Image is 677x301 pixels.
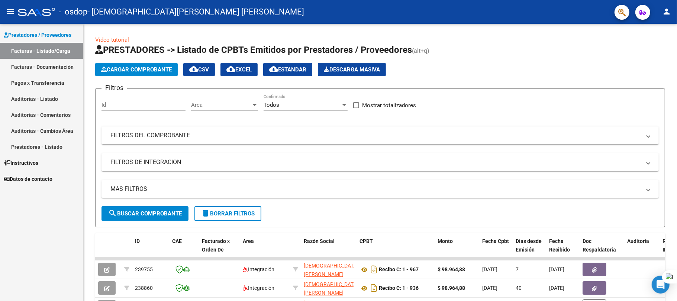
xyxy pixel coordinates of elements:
span: Fecha Cpbt [482,238,509,244]
span: Instructivos [4,159,38,167]
datatable-header-cell: CPBT [357,233,435,266]
span: PRESTADORES -> Listado de CPBTs Emitidos por Prestadores / Proveedores [95,45,412,55]
a: Video tutorial [95,36,129,43]
span: Datos de contacto [4,175,52,183]
datatable-header-cell: Auditoria [624,233,660,266]
datatable-header-cell: Razón Social [301,233,357,266]
mat-icon: cloud_download [269,65,278,74]
span: - osdop [59,4,87,20]
span: 238860 [135,285,153,291]
span: CSV [189,66,209,73]
span: Descarga Masiva [324,66,380,73]
span: Cargar Comprobante [101,66,172,73]
span: Auditoria [627,238,649,244]
button: Borrar Filtros [194,206,261,221]
span: [DATE] [482,285,497,291]
span: Integración [243,266,274,272]
span: EXCEL [226,66,252,73]
mat-icon: search [108,209,117,218]
datatable-header-cell: Facturado x Orden De [199,233,240,266]
span: Razón Social [304,238,335,244]
span: 239755 [135,266,153,272]
strong: Recibo C: 1 - 936 [379,285,419,291]
span: Buscar Comprobante [108,210,182,217]
h3: Filtros [101,83,127,93]
button: Cargar Comprobante [95,63,178,76]
strong: $ 98.964,88 [438,266,465,272]
span: CPBT [360,238,373,244]
span: Prestadores / Proveedores [4,31,71,39]
mat-icon: person [662,7,671,16]
span: 40 [516,285,522,291]
datatable-header-cell: Fecha Recibido [546,233,580,266]
span: Fecha Recibido [549,238,570,253]
button: EXCEL [220,63,258,76]
datatable-header-cell: Monto [435,233,479,266]
datatable-header-cell: CAE [169,233,199,266]
mat-icon: cloud_download [226,65,235,74]
strong: $ 98.964,88 [438,285,465,291]
span: - [DEMOGRAPHIC_DATA][PERSON_NAME] [PERSON_NAME] [87,4,304,20]
span: Integración [243,285,274,291]
app-download-masive: Descarga masiva de comprobantes (adjuntos) [318,63,386,76]
span: [DATE] [549,285,564,291]
datatable-header-cell: ID [132,233,169,266]
span: Facturado x Orden De [202,238,230,253]
span: Area [191,102,251,108]
span: ID [135,238,140,244]
span: Días desde Emisión [516,238,542,253]
datatable-header-cell: Area [240,233,290,266]
strong: Recibo C: 1 - 967 [379,267,419,273]
datatable-header-cell: Días desde Emisión [513,233,546,266]
datatable-header-cell: Fecha Cpbt [479,233,513,266]
span: Mostrar totalizadores [362,101,416,110]
span: [DEMOGRAPHIC_DATA][PERSON_NAME] [PERSON_NAME] [304,263,358,286]
span: Monto [438,238,453,244]
div: 27315674684 [304,280,354,296]
mat-panel-title: FILTROS DE INTEGRACION [110,158,641,166]
i: Descargar documento [369,263,379,275]
span: [DATE] [549,266,564,272]
mat-panel-title: MAS FILTROS [110,185,641,193]
button: Buscar Comprobante [101,206,188,221]
div: 27315674684 [304,262,354,277]
i: Descargar documento [369,282,379,294]
button: Descarga Masiva [318,63,386,76]
mat-expansion-panel-header: MAS FILTROS [101,180,659,198]
mat-panel-title: FILTROS DEL COMPROBANTE [110,131,641,140]
button: Estandar [263,63,312,76]
span: Estandar [269,66,306,73]
div: Open Intercom Messenger [652,276,670,294]
mat-icon: menu [6,7,15,16]
span: [DATE] [482,266,497,272]
span: Doc Respaldatoria [583,238,616,253]
span: (alt+q) [412,47,429,54]
span: Todos [264,102,279,108]
span: Area [243,238,254,244]
mat-expansion-panel-header: FILTROS DEL COMPROBANTE [101,127,659,144]
datatable-header-cell: Doc Respaldatoria [580,233,624,266]
mat-icon: cloud_download [189,65,198,74]
button: CSV [183,63,215,76]
span: Borrar Filtros [201,210,255,217]
span: 7 [516,266,519,272]
mat-expansion-panel-header: FILTROS DE INTEGRACION [101,153,659,171]
mat-icon: delete [201,209,210,218]
span: CAE [172,238,182,244]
